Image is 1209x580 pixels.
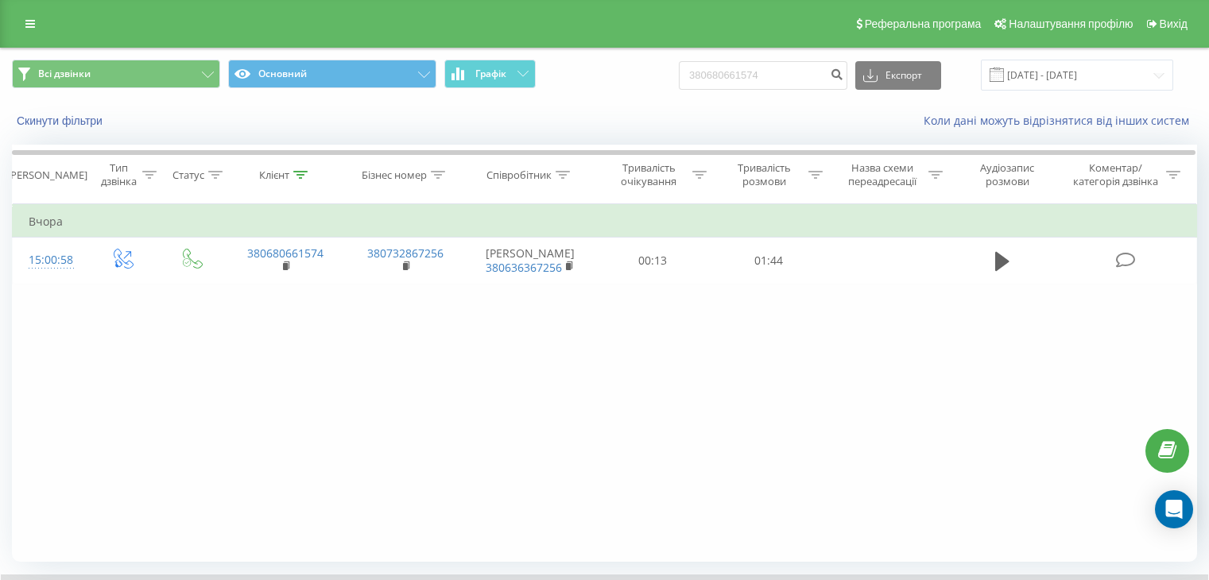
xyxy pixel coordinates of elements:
div: Коментар/категорія дзвінка [1069,161,1162,188]
button: Основний [228,60,436,88]
span: Реферальна програма [865,17,982,30]
a: 380636367256 [486,260,562,275]
div: Бізнес номер [362,168,427,182]
div: Клієнт [259,168,289,182]
span: Графік [475,68,506,79]
span: Всі дзвінки [38,68,91,80]
td: Вчора [13,206,1197,238]
td: 01:44 [711,238,826,284]
td: [PERSON_NAME] [466,238,595,284]
div: Статус [172,168,204,182]
div: Аудіозапис розмови [961,161,1054,188]
div: [PERSON_NAME] [7,168,87,182]
span: Вихід [1160,17,1188,30]
div: Тривалість очікування [610,161,689,188]
button: Всі дзвінки [12,60,220,88]
div: 15:00:58 [29,245,71,276]
div: Тип дзвінка [100,161,138,188]
a: Коли дані можуть відрізнятися вiд інших систем [924,113,1197,128]
div: Співробітник [486,168,552,182]
button: Графік [444,60,536,88]
button: Скинути фільтри [12,114,110,128]
div: Назва схеми переадресації [841,161,924,188]
div: Open Intercom Messenger [1155,490,1193,528]
td: 00:13 [595,238,711,284]
div: Тривалість розмови [725,161,804,188]
span: Налаштування профілю [1009,17,1133,30]
a: 380680661574 [247,246,324,261]
a: 380732867256 [367,246,444,261]
button: Експорт [855,61,941,90]
input: Пошук за номером [679,61,847,90]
